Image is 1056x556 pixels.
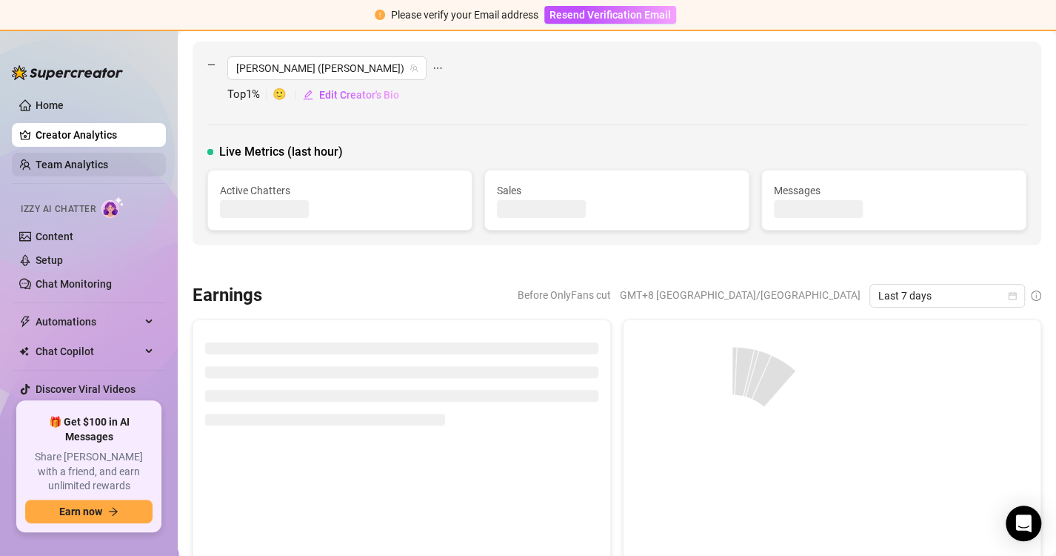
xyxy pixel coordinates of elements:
span: ellipsis [432,56,443,80]
button: Earn nowarrow-right [25,500,153,523]
span: GMT+8 [GEOGRAPHIC_DATA]/[GEOGRAPHIC_DATA] [620,284,860,306]
span: Izzy AI Chatter [21,202,96,216]
div: — [207,56,1026,107]
span: Last 7 days [878,285,1016,307]
span: 🙂 [273,86,302,104]
span: Earn now [59,506,102,517]
span: Resend Verification Email [549,9,671,21]
span: Sales [497,182,737,199]
a: Team Analytics [36,159,108,171]
span: Chat Copilot [36,340,141,363]
span: Automations [36,310,141,334]
a: Creator Analytics [36,123,154,147]
span: Messages [774,182,1014,199]
span: edit [303,90,313,100]
button: Resend Verification Email [544,6,676,24]
span: thunderbolt [19,316,31,328]
span: calendar [1008,291,1017,300]
span: Ashley (ashley-davis) [236,57,418,79]
span: Top 1 % [227,86,273,104]
span: team [410,64,418,73]
a: Setup [36,254,63,266]
a: Chat Monitoring [36,278,112,290]
span: info-circle [1031,291,1041,301]
span: Before OnlyFans cut [518,284,611,306]
span: Share [PERSON_NAME] with a friend, and earn unlimited rewards [25,450,153,494]
button: Edit Creator's Bio [302,83,400,107]
div: Open Intercom Messenger [1006,506,1041,541]
span: 🎁 Get $100 in AI Messages [25,415,153,444]
span: Active Chatters [220,182,460,199]
img: AI Chatter [101,196,124,218]
a: Home [36,99,64,111]
span: Edit Creator's Bio [319,89,399,101]
span: exclamation-circle [375,10,385,20]
span: Live Metrics (last hour) [219,143,343,161]
a: Content [36,231,73,242]
a: Discover Viral Videos [36,383,136,395]
span: arrow-right [108,506,118,517]
img: Chat Copilot [19,346,29,357]
h3: Earnings [193,284,262,308]
div: Please verify your Email address [391,7,538,23]
img: logo-BBDzfeDw.svg [12,65,123,80]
